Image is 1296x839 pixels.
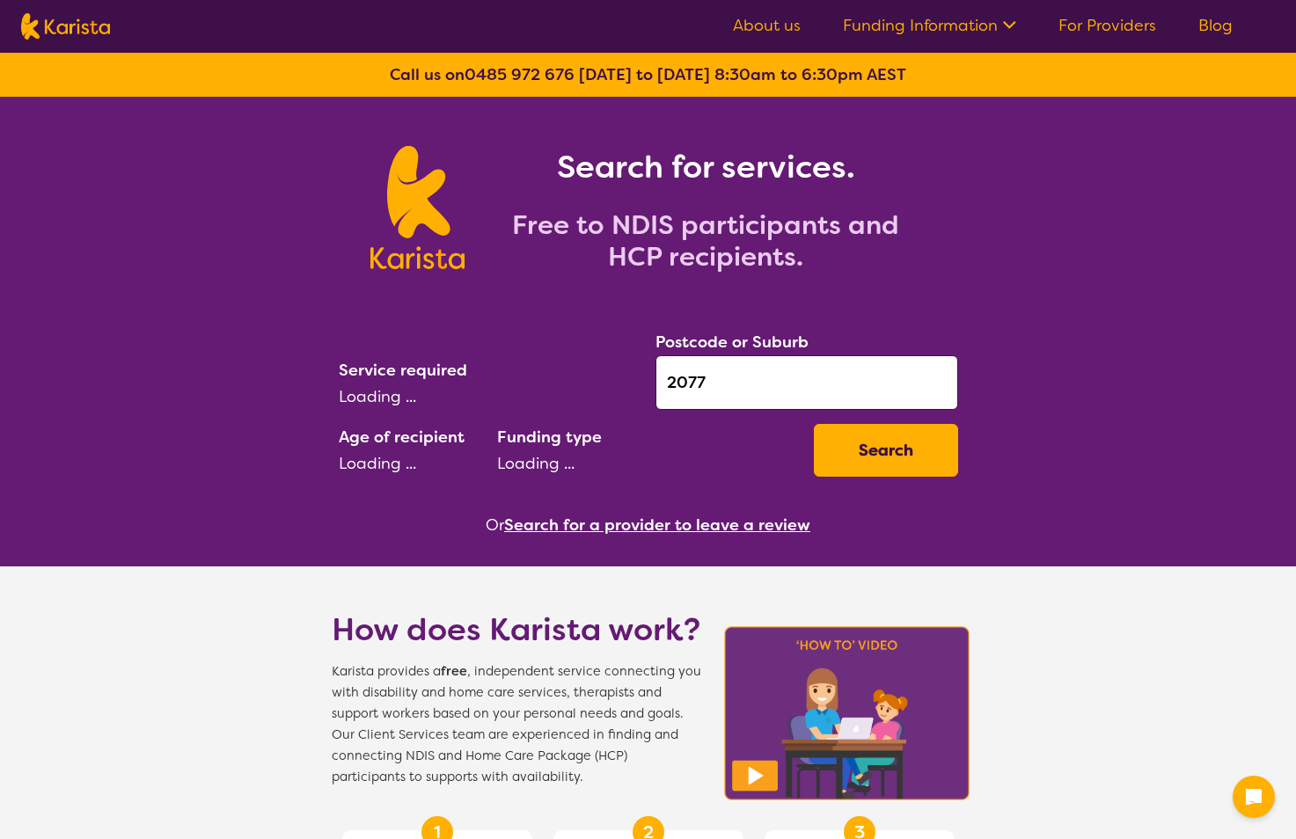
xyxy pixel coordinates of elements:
div: Loading ... [339,450,483,477]
h1: How does Karista work? [332,609,701,651]
h1: Search for services. [486,146,926,188]
b: Call us on [DATE] to [DATE] 8:30am to 6:30pm AEST [390,64,906,85]
img: Karista logo [21,13,110,40]
b: free [441,663,467,680]
label: Service required [339,360,467,381]
a: Blog [1198,15,1233,36]
a: Funding Information [843,15,1016,36]
label: Funding type [497,427,602,448]
a: 0485 972 676 [465,64,575,85]
img: Karista video [719,621,976,806]
span: Karista provides a , independent service connecting you with disability and home care services, t... [332,661,701,788]
input: Type [655,355,958,410]
h2: Free to NDIS participants and HCP recipients. [486,209,926,273]
img: Karista logo [370,146,465,269]
div: Loading ... [339,383,641,410]
label: Age of recipient [339,427,465,448]
span: Or [486,512,504,538]
label: Postcode or Suburb [655,332,809,353]
a: For Providers [1058,15,1156,36]
button: Search for a provider to leave a review [504,512,810,538]
a: About us [733,15,801,36]
button: Search [814,424,958,477]
div: Loading ... [497,450,800,477]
